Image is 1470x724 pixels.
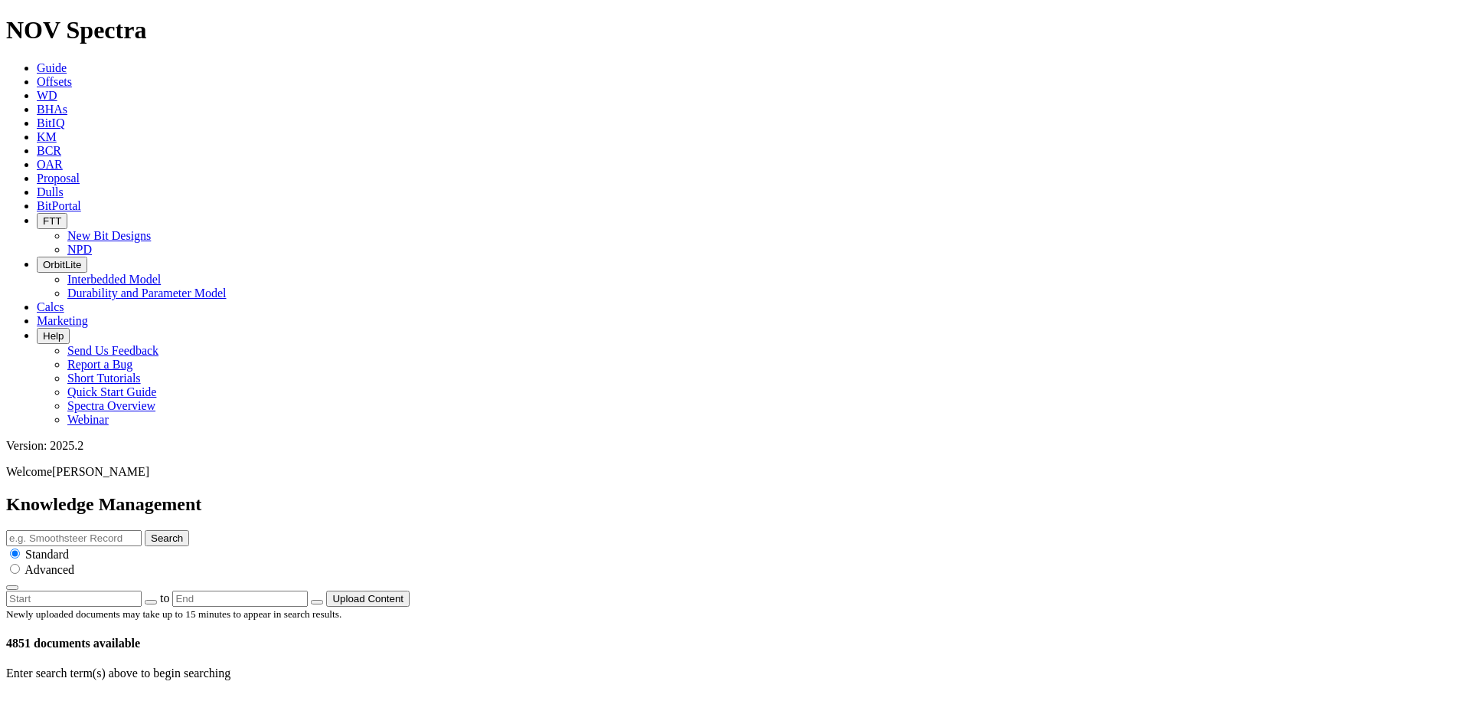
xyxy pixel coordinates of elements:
[24,563,74,576] span: Advanced
[25,548,69,561] span: Standard
[37,199,81,212] a: BitPortal
[6,494,1464,515] h2: Knowledge Management
[37,314,88,327] a: Marketing
[6,530,142,546] input: e.g. Smoothsteer Record
[6,16,1464,44] h1: NOV Spectra
[43,215,61,227] span: FTT
[145,530,189,546] button: Search
[67,229,151,242] a: New Bit Designs
[67,385,156,398] a: Quick Start Guide
[37,158,63,171] a: OAR
[67,243,92,256] a: NPD
[37,61,67,74] a: Guide
[43,330,64,342] span: Help
[37,144,61,157] a: BCR
[37,172,80,185] a: Proposal
[37,300,64,313] a: Calcs
[37,116,64,129] a: BitIQ
[326,591,410,607] button: Upload Content
[6,667,1464,680] p: Enter search term(s) above to begin searching
[6,637,1464,650] h4: 4851 documents available
[67,413,109,426] a: Webinar
[67,273,161,286] a: Interbedded Model
[52,465,149,478] span: [PERSON_NAME]
[67,372,141,385] a: Short Tutorials
[37,89,57,102] a: WD
[6,465,1464,479] p: Welcome
[6,591,142,607] input: Start
[37,185,64,198] a: Dulls
[172,591,308,607] input: End
[37,75,72,88] a: Offsets
[67,358,132,371] a: Report a Bug
[160,591,169,604] span: to
[6,439,1464,453] div: Version: 2025.2
[67,344,158,357] a: Send Us Feedback
[67,399,155,412] a: Spectra Overview
[37,130,57,143] a: KM
[6,608,341,620] small: Newly uploaded documents may take up to 15 minutes to appear in search results.
[43,259,81,270] span: OrbitLite
[37,103,67,116] a: BHAs
[37,328,70,344] button: Help
[37,257,87,273] button: OrbitLite
[37,213,67,229] button: FTT
[67,287,227,300] a: Durability and Parameter Model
